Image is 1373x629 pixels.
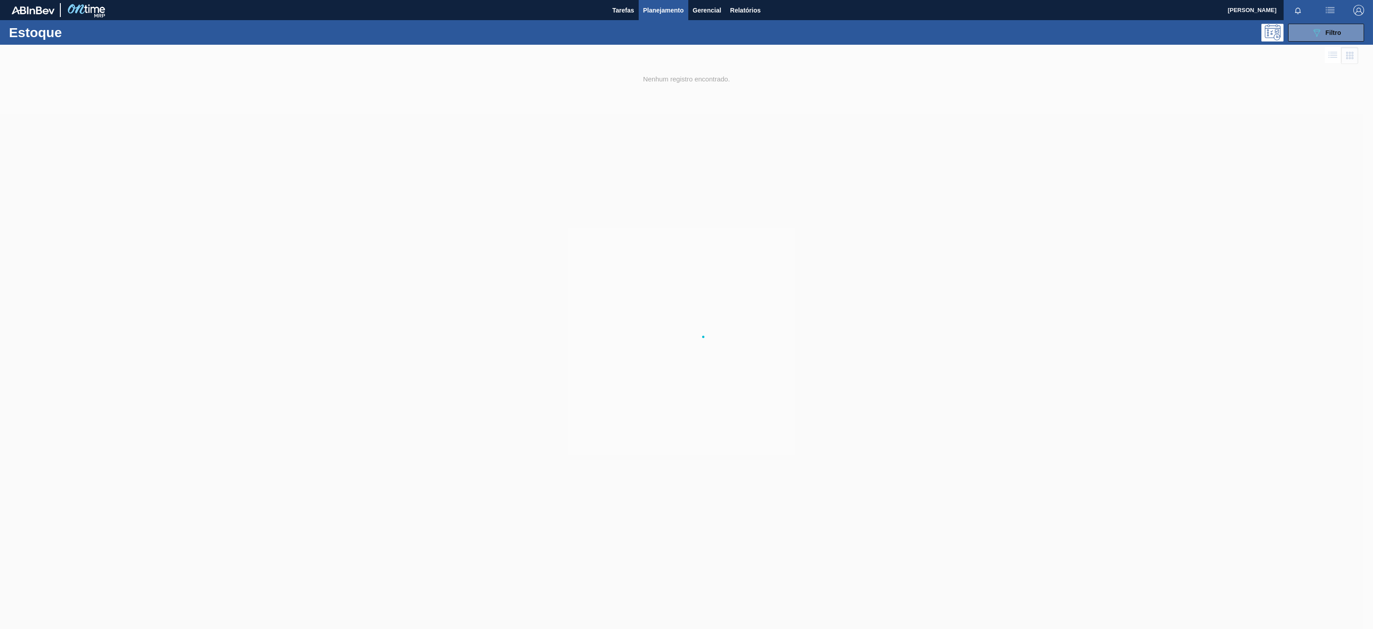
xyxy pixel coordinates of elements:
[693,5,721,16] span: Gerencial
[9,27,151,38] h1: Estoque
[12,6,55,14] img: TNhmsLtSVTkK8tSr43FrP2fwEKptu5GPRR3wAAAABJRU5ErkJggg==
[730,5,761,16] span: Relatórios
[612,5,634,16] span: Tarefas
[1261,24,1284,42] div: Pogramando: nenhum usuário selecionado
[1353,5,1364,16] img: Logout
[1284,4,1312,17] button: Notificações
[643,5,684,16] span: Planejamento
[1325,5,1335,16] img: userActions
[1326,29,1341,36] span: Filtro
[1288,24,1364,42] button: Filtro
